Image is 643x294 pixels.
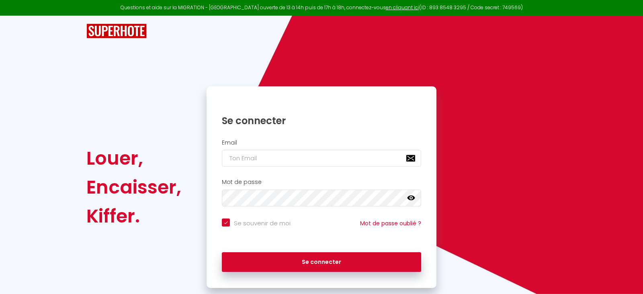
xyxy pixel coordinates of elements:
[86,202,181,231] div: Kiffer.
[360,219,421,227] a: Mot de passe oublié ?
[222,179,421,186] h2: Mot de passe
[386,4,419,11] a: en cliquant ici
[86,24,147,39] img: SuperHote logo
[86,144,181,173] div: Louer,
[222,139,421,146] h2: Email
[222,150,421,167] input: Ton Email
[222,252,421,272] button: Se connecter
[222,114,421,127] h1: Se connecter
[86,173,181,202] div: Encaisser,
